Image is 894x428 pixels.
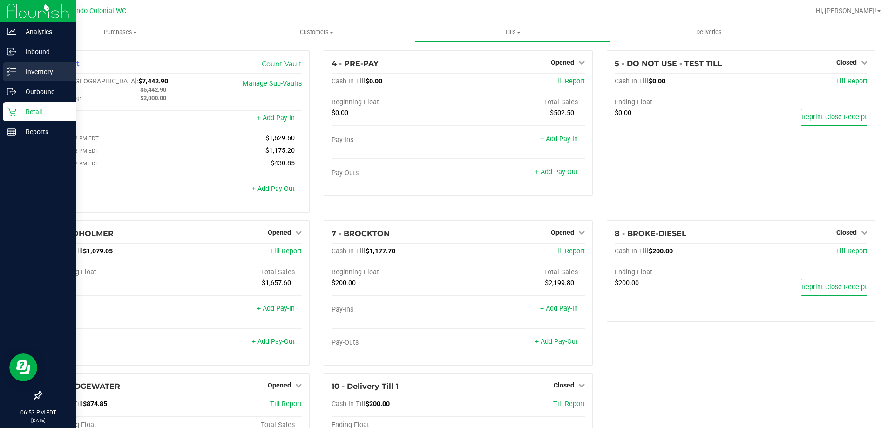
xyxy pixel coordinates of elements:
[176,268,302,277] div: Total Sales
[550,109,574,117] span: $502.50
[16,106,72,117] p: Retail
[268,229,291,236] span: Opened
[140,95,166,102] span: $2,000.00
[649,247,673,255] span: $200.00
[262,60,302,68] a: Count Vault
[816,7,876,14] span: Hi, [PERSON_NAME]!
[553,77,585,85] a: Till Report
[615,98,741,107] div: Ending Float
[265,147,295,155] span: $1,175.20
[332,306,458,314] div: Pay-Ins
[615,109,631,117] span: $0.00
[535,338,578,346] a: + Add Pay-Out
[551,59,574,66] span: Opened
[16,126,72,137] p: Reports
[801,279,867,296] button: Reprint Close Receipt
[49,268,176,277] div: Beginning Float
[801,283,867,291] span: Reprint Close Receipt
[7,87,16,96] inline-svg: Outbound
[16,26,72,37] p: Analytics
[7,67,16,76] inline-svg: Inventory
[332,136,458,144] div: Pay-Ins
[611,22,807,42] a: Deliveries
[332,59,379,68] span: 4 - PRE-PAY
[7,127,16,136] inline-svg: Reports
[535,168,578,176] a: + Add Pay-Out
[243,80,302,88] a: Manage Sub-Vaults
[540,135,578,143] a: + Add Pay-In
[22,28,218,36] span: Purchases
[7,27,16,36] inline-svg: Analytics
[836,247,867,255] a: Till Report
[615,59,722,68] span: 5 - DO NOT USE - TEST TILL
[332,169,458,177] div: Pay-Outs
[257,114,295,122] a: + Add Pay-In
[649,77,665,85] span: $0.00
[615,77,649,85] span: Cash In Till
[270,247,302,255] a: Till Report
[366,400,390,408] span: $200.00
[836,229,857,236] span: Closed
[22,22,218,42] a: Purchases
[16,66,72,77] p: Inventory
[801,113,867,121] span: Reprint Close Receipt
[615,247,649,255] span: Cash In Till
[4,417,72,424] p: [DATE]
[49,306,176,314] div: Pay-Ins
[615,268,741,277] div: Ending Float
[801,109,867,126] button: Reprint Close Receipt
[332,98,458,107] div: Beginning Float
[332,400,366,408] span: Cash In Till
[7,47,16,56] inline-svg: Inbound
[49,229,114,238] span: 6 - BROHOLMER
[138,77,168,85] span: $7,442.90
[49,339,176,347] div: Pay-Outs
[218,22,414,42] a: Customers
[836,77,867,85] a: Till Report
[16,86,72,97] p: Outbound
[332,279,356,287] span: $200.00
[332,229,390,238] span: 7 - BROCKTON
[262,279,291,287] span: $1,657.60
[551,229,574,236] span: Opened
[615,229,686,238] span: 8 - BROKE-DIESEL
[268,381,291,389] span: Opened
[332,268,458,277] div: Beginning Float
[83,247,113,255] span: $1,079.05
[4,408,72,417] p: 06:53 PM EDT
[332,109,348,117] span: $0.00
[366,247,395,255] span: $1,177.70
[540,305,578,313] a: + Add Pay-In
[332,247,366,255] span: Cash In Till
[684,28,734,36] span: Deliveries
[9,353,37,381] iframe: Resource center
[545,279,574,287] span: $2,199.80
[271,159,295,167] span: $430.85
[16,46,72,57] p: Inbound
[554,381,574,389] span: Closed
[332,382,399,391] span: 10 - Delivery Till 1
[270,400,302,408] a: Till Report
[252,338,295,346] a: + Add Pay-Out
[7,107,16,116] inline-svg: Retail
[458,98,585,107] div: Total Sales
[83,400,107,408] span: $874.85
[252,185,295,193] a: + Add Pay-Out
[265,134,295,142] span: $1,629.60
[414,22,610,42] a: Tills
[64,7,126,15] span: Orlando Colonial WC
[219,28,414,36] span: Customers
[553,400,585,408] a: Till Report
[140,86,166,93] span: $5,442.90
[49,77,138,85] span: Cash In [GEOGRAPHIC_DATA]:
[257,305,295,313] a: + Add Pay-In
[836,59,857,66] span: Closed
[49,186,176,194] div: Pay-Outs
[49,115,176,123] div: Pay-Ins
[49,382,120,391] span: 9 - BRIDGEWATER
